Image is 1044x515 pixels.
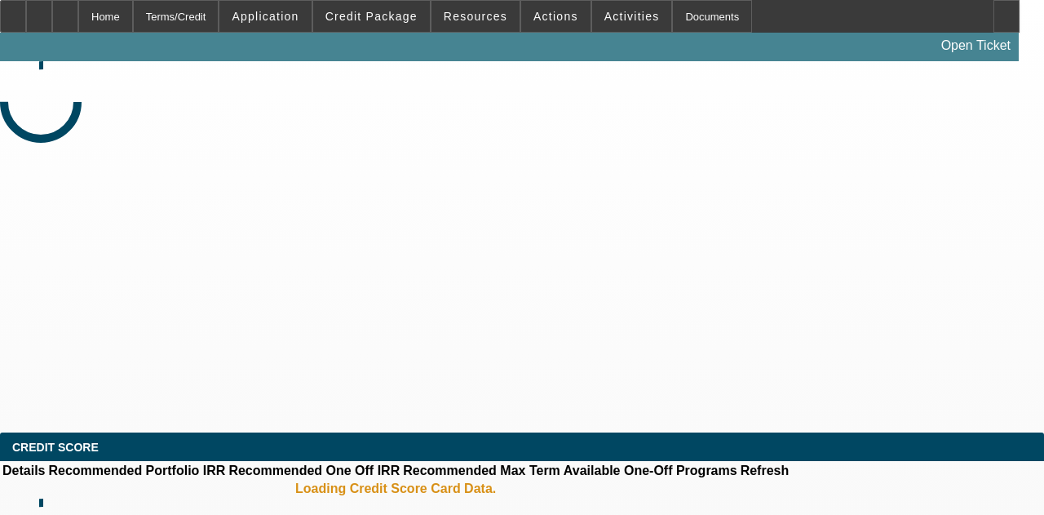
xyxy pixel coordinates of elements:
[592,1,672,32] button: Activities
[12,441,99,454] span: CREDIT SCORE
[295,482,496,496] b: Loading Credit Score Card Data.
[604,10,660,23] span: Activities
[219,1,311,32] button: Application
[533,10,578,23] span: Actions
[431,1,520,32] button: Resources
[521,1,591,32] button: Actions
[563,463,738,479] th: Available One-Off Programs
[2,463,46,479] th: Details
[935,32,1017,60] a: Open Ticket
[232,10,299,23] span: Application
[325,10,418,23] span: Credit Package
[47,463,226,479] th: Recommended Portfolio IRR
[444,10,507,23] span: Resources
[313,1,430,32] button: Credit Package
[228,463,400,479] th: Recommended One Off IRR
[402,463,561,479] th: Recommended Max Term
[740,463,790,479] th: Refresh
